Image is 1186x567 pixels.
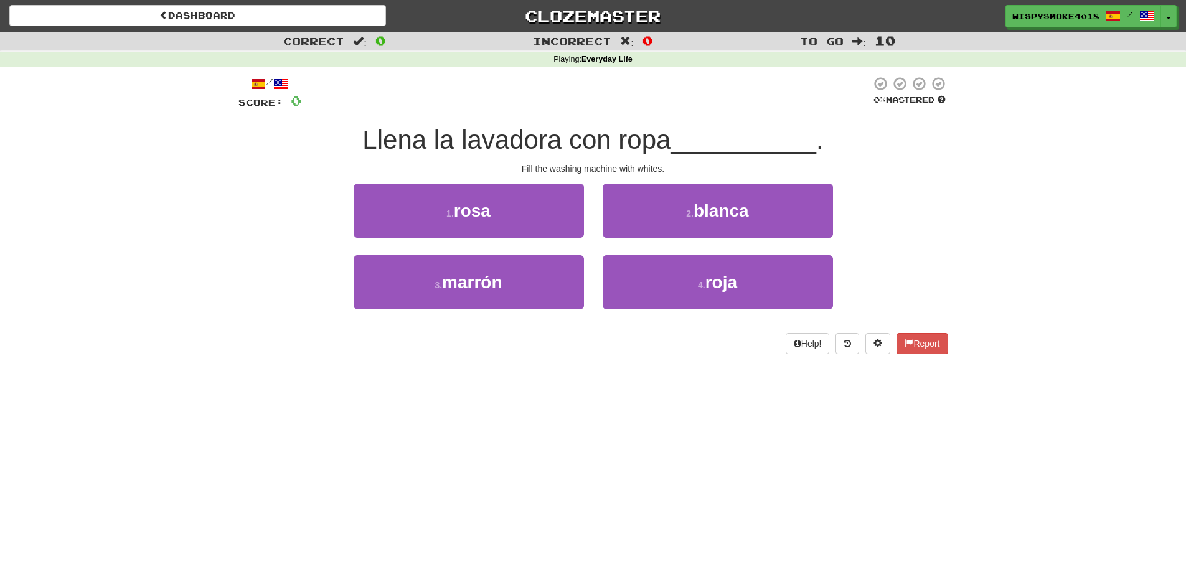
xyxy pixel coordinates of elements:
[238,97,283,108] span: Score:
[816,125,824,154] span: .
[603,184,833,238] button: 2.blanca
[686,209,694,218] small: 2 .
[362,125,671,154] span: Llena la lavadora con ropa
[800,35,844,47] span: To go
[1127,10,1133,19] span: /
[446,209,454,218] small: 1 .
[435,280,442,290] small: 3 .
[291,93,301,108] span: 0
[786,333,830,354] button: Help!
[835,333,859,354] button: Round history (alt+y)
[897,333,948,354] button: Report
[454,201,491,220] span: rosa
[873,95,886,105] span: 0 %
[533,35,611,47] span: Incorrect
[354,255,584,309] button: 3.marrón
[283,35,344,47] span: Correct
[875,33,896,48] span: 10
[581,55,633,63] strong: Everyday Life
[1005,5,1161,27] a: WispySmoke4018 /
[238,76,301,91] div: /
[405,5,781,27] a: Clozemaster
[698,280,705,290] small: 4 .
[694,201,749,220] span: blanca
[603,255,833,309] button: 4.roja
[642,33,653,48] span: 0
[705,273,737,292] span: roja
[871,95,948,106] div: Mastered
[354,184,584,238] button: 1.rosa
[442,273,502,292] span: marrón
[671,125,816,154] span: __________
[238,162,948,175] div: Fill the washing machine with whites.
[620,36,634,47] span: :
[375,33,386,48] span: 0
[353,36,367,47] span: :
[852,36,866,47] span: :
[9,5,386,26] a: Dashboard
[1012,11,1099,22] span: WispySmoke4018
